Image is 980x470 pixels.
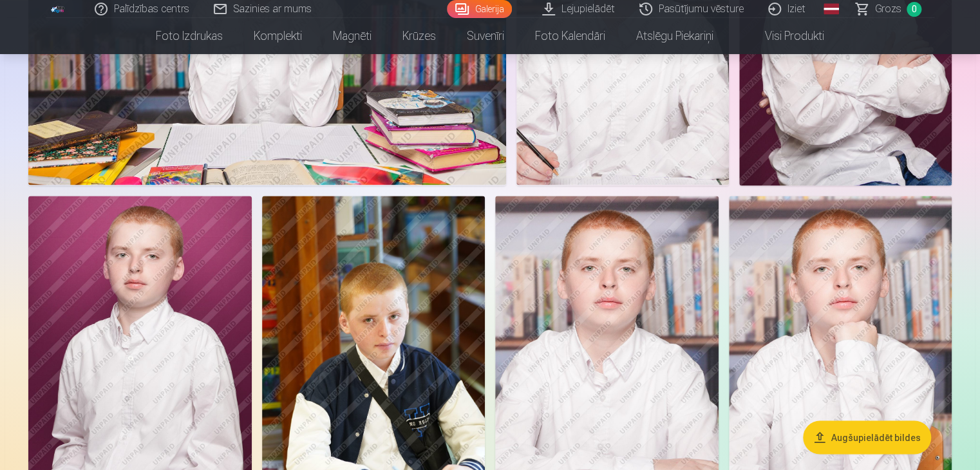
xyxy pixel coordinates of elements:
[387,18,451,54] a: Krūzes
[621,18,729,54] a: Atslēgu piekariņi
[907,2,921,17] span: 0
[803,421,931,455] button: Augšupielādēt bildes
[238,18,317,54] a: Komplekti
[875,1,901,17] span: Grozs
[51,5,65,13] img: /fa1
[317,18,387,54] a: Magnēti
[520,18,621,54] a: Foto kalendāri
[729,18,840,54] a: Visi produkti
[140,18,238,54] a: Foto izdrukas
[451,18,520,54] a: Suvenīri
